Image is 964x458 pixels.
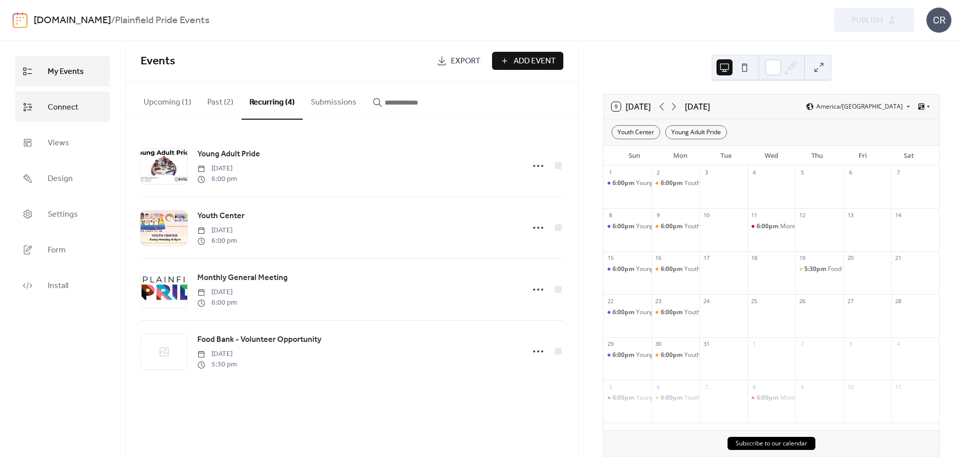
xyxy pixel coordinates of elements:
[636,265,686,273] div: Young Adult Pride
[48,171,73,187] span: Design
[15,163,110,194] a: Design
[798,168,806,176] div: 5
[197,271,288,285] a: Monthly General Meeting
[303,81,365,119] button: Submissions
[751,383,758,391] div: 8
[15,199,110,229] a: Settings
[604,179,652,188] div: Young Adult Pride
[751,297,758,305] div: 25
[607,383,614,391] div: 5
[111,11,115,30] b: /
[197,210,245,222] span: Youth Center
[613,265,636,273] span: 6:00pm
[652,308,700,317] div: Youth Center
[684,351,721,359] div: Youth Center
[514,55,556,67] span: Add Event
[804,265,828,273] span: 5:30pm
[13,12,28,28] img: logo
[798,340,806,348] div: 2
[612,146,657,166] div: Sun
[636,394,686,402] div: Young Adult Pride
[608,100,654,114] button: 9[DATE]
[798,211,806,219] div: 12
[661,222,684,231] span: 6:00pm
[636,351,686,359] div: Young Adult Pride
[197,298,237,308] span: 6:00 pm
[652,265,700,273] div: Youth Center
[607,340,614,348] div: 29
[661,394,684,402] span: 6:00pm
[886,146,931,166] div: Sat
[684,394,721,402] div: Youth Center
[197,148,260,160] span: Young Adult Pride
[197,148,260,161] a: Young Adult Pride
[751,340,758,348] div: 1
[197,163,237,174] span: [DATE]
[757,222,780,231] span: 6:00pm
[607,211,614,219] div: 8
[636,308,686,317] div: Young Adult Pride
[685,101,710,113] div: [DATE]
[242,81,303,120] button: Recurring (4)
[199,81,242,119] button: Past (2)
[655,168,662,176] div: 2
[652,179,700,188] div: Youth Center
[136,81,199,119] button: Upcoming (1)
[894,168,902,176] div: 7
[798,254,806,262] div: 19
[197,210,245,223] a: Youth Center
[197,236,237,246] span: 6:00 pm
[894,340,902,348] div: 4
[652,222,700,231] div: Youth Center
[661,179,684,188] span: 6:00pm
[655,383,662,391] div: 6
[197,359,237,370] span: 5:30 pm
[748,394,796,402] div: Monthly General Meeting
[728,437,815,450] button: Subscribe to our calendar
[684,265,721,273] div: Youth Center
[847,340,854,348] div: 3
[702,211,710,219] div: 10
[702,254,710,262] div: 17
[197,272,288,284] span: Monthly General Meeting
[780,222,852,231] div: Monthly General Meeting
[751,211,758,219] div: 11
[684,308,721,317] div: Youth Center
[492,52,563,70] a: Add Event
[684,222,721,231] div: Youth Center
[613,222,636,231] span: 6:00pm
[655,297,662,305] div: 23
[48,242,66,258] span: Form
[15,91,110,122] a: Connect
[684,179,721,188] div: Youth Center
[847,383,854,391] div: 10
[847,211,854,219] div: 13
[607,168,614,176] div: 1
[604,265,652,273] div: Young Adult Pride
[798,383,806,391] div: 9
[757,394,780,402] span: 6:00pm
[15,56,110,86] a: My Events
[926,8,951,33] div: CR
[604,308,652,317] div: Young Adult Pride
[48,207,78,222] span: Settings
[655,211,662,219] div: 9
[48,135,69,151] span: Views
[607,254,614,262] div: 15
[15,127,110,158] a: Views
[604,394,652,402] div: Young Adult Pride
[798,297,806,305] div: 26
[751,168,758,176] div: 4
[828,265,924,273] div: Food Bank - Volunteer Opportunity
[702,168,710,176] div: 3
[197,225,237,236] span: [DATE]
[429,52,488,70] a: Export
[636,222,686,231] div: Young Adult Pride
[451,55,480,67] span: Export
[141,50,175,72] span: Events
[661,308,684,317] span: 6:00pm
[665,125,727,139] div: Young Adult Pride
[612,125,660,139] div: Youth Center
[48,100,78,115] span: Connect
[894,211,902,219] div: 14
